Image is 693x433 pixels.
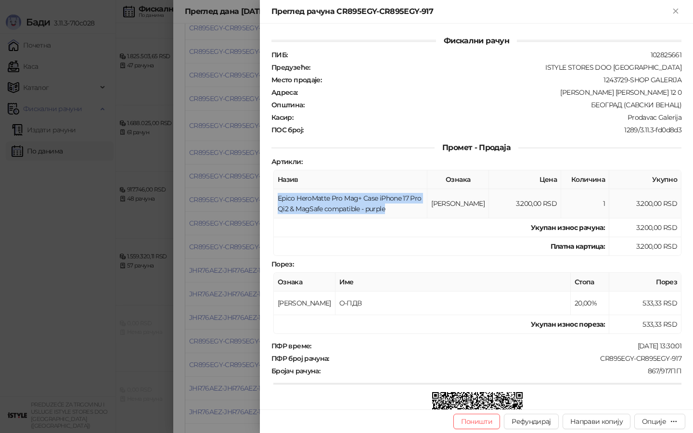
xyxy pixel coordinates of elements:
th: Цена [489,170,561,189]
td: [PERSON_NAME] [427,189,489,218]
div: 867/917ПП [321,367,682,375]
th: Назив [274,170,427,189]
th: Количина [561,170,609,189]
strong: Адреса : [271,88,298,97]
div: ISTYLE STORES DOO [GEOGRAPHIC_DATA] [311,63,682,72]
button: Поништи [453,414,500,429]
strong: Артикли : [271,157,302,166]
td: [PERSON_NAME] [274,292,335,315]
th: Стопа [571,273,609,292]
div: Преглед рачуна CR895EGY-CR895EGY-917 [271,6,670,17]
div: CR895EGY-CR895EGY-917 [330,354,682,363]
th: Ознака [274,273,335,292]
button: Close [670,6,681,17]
strong: Предузеће : [271,63,310,72]
strong: Место продаје : [271,76,321,84]
td: 3.200,00 RSD [609,189,681,218]
strong: Бројач рачуна : [271,367,320,375]
button: Опције [634,414,685,429]
td: 3.200,00 RSD [609,237,681,256]
button: Направи копију [563,414,630,429]
th: Порез [609,273,681,292]
div: Опције [642,417,666,426]
span: Фискални рачун [436,36,517,45]
div: Prodavac Galerija [294,113,682,122]
div: [DATE] 13:30:01 [312,342,682,350]
strong: Општина : [271,101,304,109]
td: 20,00% [571,292,609,315]
div: 102825661 [288,51,682,59]
strong: Укупан износ рачуна : [531,223,605,232]
div: 1243729-SHOP GALERIJA [322,76,682,84]
strong: ПОС број : [271,126,303,134]
strong: Платна картица : [551,242,605,251]
td: 533,33 RSD [609,292,681,315]
strong: Порез : [271,260,294,268]
td: О-ПДВ [335,292,571,315]
td: 533,33 RSD [609,315,681,334]
strong: Касир : [271,113,293,122]
div: 1289/3.11.3-fd0d8d3 [304,126,682,134]
strong: ПИБ : [271,51,287,59]
span: Промет - Продаја [435,143,518,152]
td: Epico HeroMatte Pro Mag+ Case iPhone 17 Pro Qi2 & MagSafe compatible - purple [274,189,427,218]
span: Направи копију [570,417,623,426]
td: 3.200,00 RSD [609,218,681,237]
th: Укупно [609,170,681,189]
th: Име [335,273,571,292]
td: 3.200,00 RSD [489,189,561,218]
strong: ПФР време : [271,342,311,350]
td: 1 [561,189,609,218]
div: [PERSON_NAME] [PERSON_NAME] 12 0 [299,88,682,97]
th: Ознака [427,170,489,189]
button: Рефундирај [504,414,559,429]
strong: Укупан износ пореза: [531,320,605,329]
div: БЕОГРАД (САВСКИ ВЕНАЦ) [305,101,682,109]
strong: ПФР број рачуна : [271,354,329,363]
